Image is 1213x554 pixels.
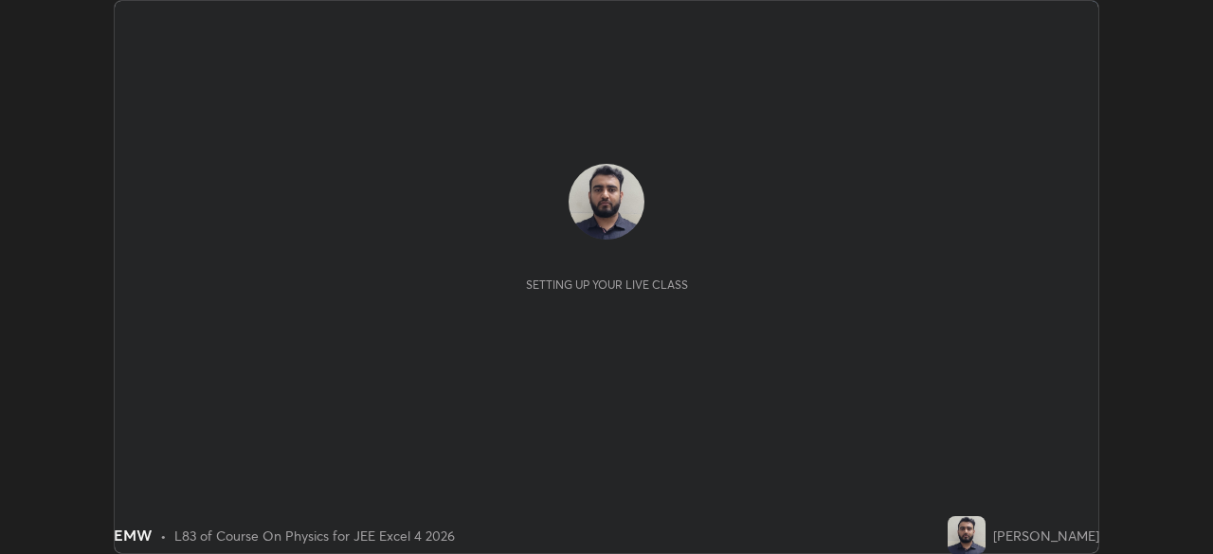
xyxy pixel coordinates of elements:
[948,516,986,554] img: 2d581e095ba74728bda1a1849c8d6045.jpg
[174,526,455,545] div: L83 of Course On Physics for JEE Excel 4 2026
[160,526,167,545] div: •
[114,524,153,546] div: EMW
[526,277,688,292] div: Setting up your live class
[993,526,1099,545] div: [PERSON_NAME]
[569,164,644,240] img: 2d581e095ba74728bda1a1849c8d6045.jpg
